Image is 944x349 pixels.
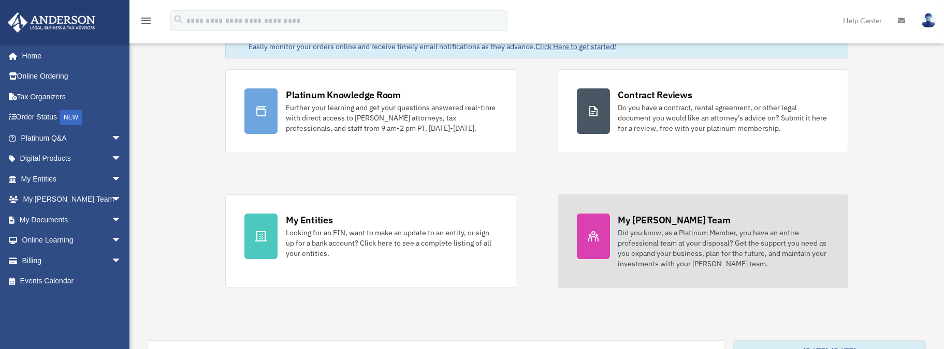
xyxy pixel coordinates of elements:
a: My [PERSON_NAME] Teamarrow_drop_down [7,189,137,210]
a: Tax Organizers [7,86,137,107]
img: User Pic [921,13,936,28]
span: arrow_drop_down [111,189,132,210]
div: My [PERSON_NAME] Team [618,214,731,226]
span: arrow_drop_down [111,169,132,190]
a: Platinum Q&Aarrow_drop_down [7,128,137,148]
div: Further your learning and get your questions answered real-time with direct access to [PERSON_NAM... [286,102,497,133]
span: arrow_drop_down [111,148,132,170]
span: arrow_drop_down [111,209,132,231]
a: Click Here to get started! [535,42,616,51]
a: My Entitiesarrow_drop_down [7,169,137,189]
div: Do you have a contract, rental agreement, or other legal document you would like an attorney's ad... [618,102,829,133]
a: My Entities Looking for an EIN, want to make an update to an entity, or sign up for a bank accoun... [225,194,516,288]
div: Contract Reviews [618,88,692,101]
span: arrow_drop_down [111,128,132,149]
span: arrow_drop_down [111,250,132,271]
div: My Entities [286,214,332,226]
div: Platinum Knowledge Room [286,88,401,101]
a: My [PERSON_NAME] Team Did you know, as a Platinum Member, you have an entire professional team at... [558,194,848,288]
a: Order StatusNEW [7,107,137,128]
a: Digital Productsarrow_drop_down [7,148,137,169]
a: Billingarrow_drop_down [7,250,137,271]
div: Did you know, as a Platinum Member, you have an entire professional team at your disposal? Get th... [618,227,829,269]
a: Online Ordering [7,66,137,87]
img: Anderson Advisors Platinum Portal [5,12,98,33]
a: My Documentsarrow_drop_down [7,209,137,230]
a: Home [7,45,132,66]
span: arrow_drop_down [111,230,132,251]
i: search [173,14,184,25]
a: Platinum Knowledge Room Further your learning and get your questions answered real-time with dire... [225,69,516,153]
a: Online Learningarrow_drop_down [7,230,137,251]
i: menu [140,14,152,27]
a: Contract Reviews Do you have a contract, rental agreement, or other legal document you would like... [558,69,848,153]
div: Looking for an EIN, want to make an update to an entity, or sign up for a bank account? Click her... [286,227,497,259]
a: Events Calendar [7,271,137,292]
div: NEW [60,110,82,125]
a: menu [140,18,152,27]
